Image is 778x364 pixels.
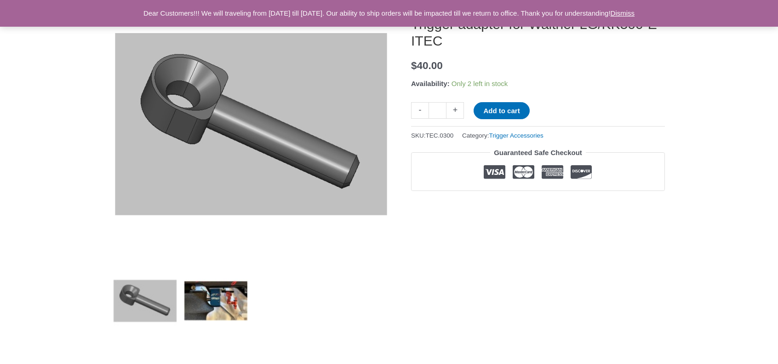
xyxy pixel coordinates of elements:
[411,16,665,49] h1: Trigger adapter for Walther LG/KK500-E ITEC
[452,80,508,87] span: Only 2 left in stock
[611,9,635,17] a: Dismiss
[474,102,529,119] button: Add to cart
[411,102,429,118] a: -
[411,60,417,71] span: $
[446,102,464,118] a: +
[489,132,543,139] a: Trigger Accessories
[429,102,446,118] input: Product quantity
[411,80,450,87] span: Availability:
[490,146,586,159] legend: Guaranteed Safe Checkout
[113,269,177,333] img: Trigger adapter for Walther LG/KK500-E ITEC
[184,269,248,333] img: Trigger adapter for Walther LG/KK500-E ITEC - Image 2
[426,132,454,139] span: TEC.0300
[411,130,453,141] span: SKU:
[462,130,543,141] span: Category:
[411,60,443,71] bdi: 40.00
